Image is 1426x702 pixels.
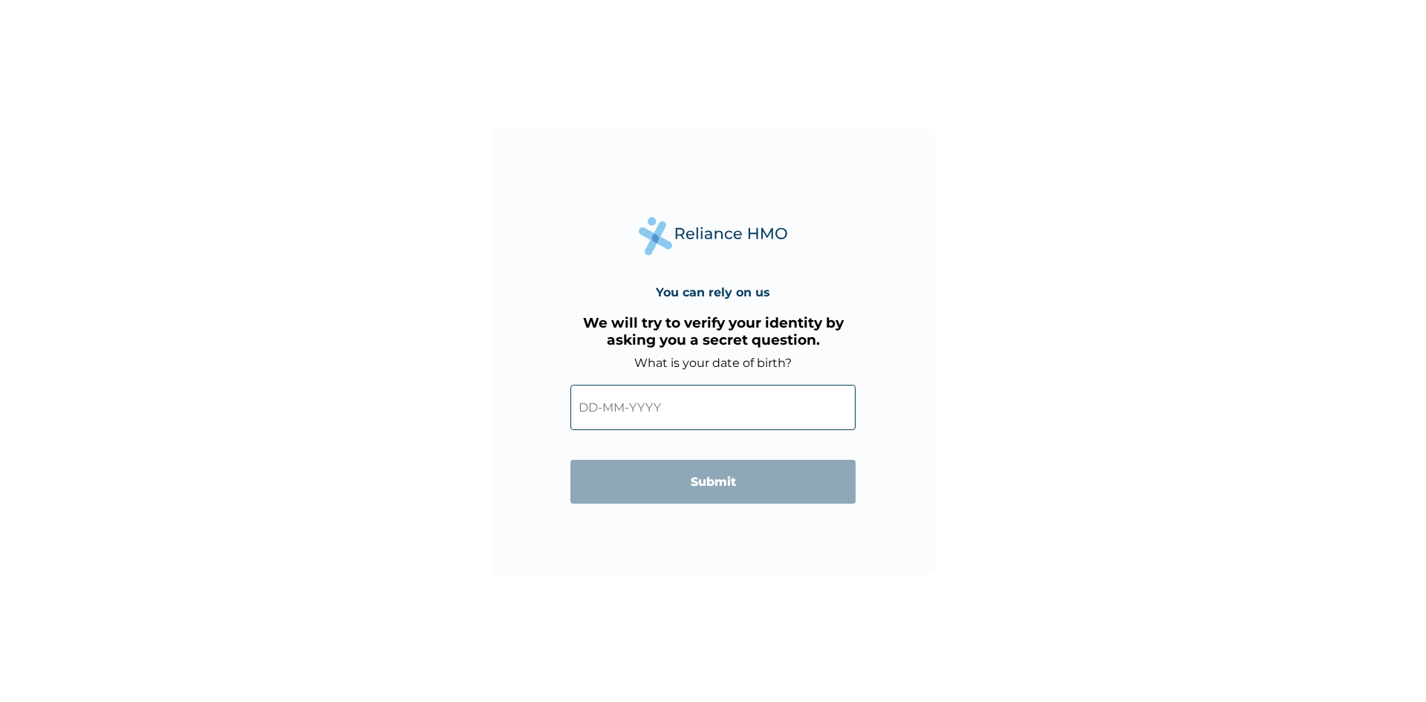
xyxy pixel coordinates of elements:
[634,356,792,370] label: What is your date of birth?
[570,385,856,430] input: DD-MM-YYYY
[570,460,856,504] input: Submit
[570,314,856,348] h3: We will try to verify your identity by asking you a secret question.
[639,217,787,255] img: Reliance Health's Logo
[656,285,770,299] h4: You can rely on us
